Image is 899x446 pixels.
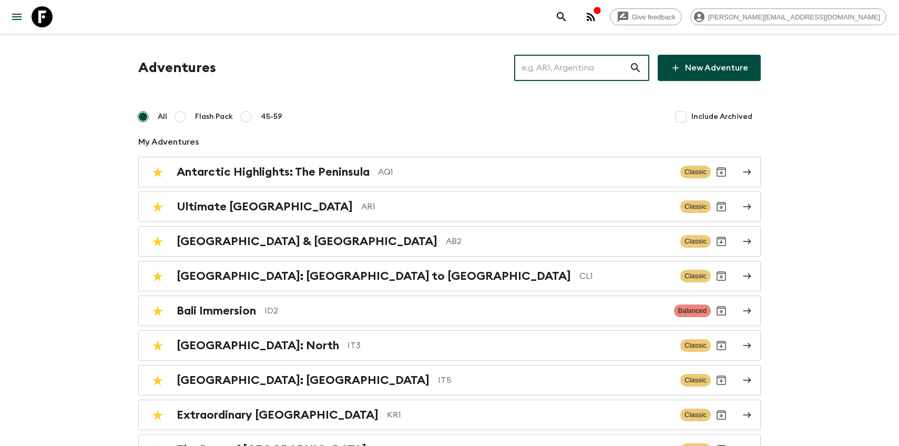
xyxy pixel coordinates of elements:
[177,165,370,179] h2: Antarctic Highlights: The Peninsula
[690,8,886,25] div: [PERSON_NAME][EMAIL_ADDRESS][DOMAIN_NAME]
[674,305,711,317] span: Balanced
[195,111,233,122] span: Flash Pack
[446,235,672,248] p: AB2
[680,339,711,352] span: Classic
[361,200,672,213] p: AR1
[177,339,339,352] h2: [GEOGRAPHIC_DATA]: North
[348,339,672,352] p: IT3
[626,13,681,21] span: Give feedback
[711,231,732,252] button: Archive
[691,111,752,122] span: Include Archived
[610,8,682,25] a: Give feedback
[702,13,886,21] span: [PERSON_NAME][EMAIL_ADDRESS][DOMAIN_NAME]
[177,235,437,248] h2: [GEOGRAPHIC_DATA] & [GEOGRAPHIC_DATA]
[680,235,711,248] span: Classic
[680,200,711,213] span: Classic
[138,296,761,326] a: Bali ImmersionID2BalancedArchive
[138,157,761,187] a: Antarctic Highlights: The PeninsulaAQ1ClassicArchive
[387,409,672,421] p: KR1
[138,57,216,78] h1: Adventures
[264,305,666,317] p: ID2
[158,111,167,122] span: All
[177,304,256,318] h2: Bali Immersion
[514,53,629,83] input: e.g. AR1, Argentina
[6,6,27,27] button: menu
[138,261,761,291] a: [GEOGRAPHIC_DATA]: [GEOGRAPHIC_DATA] to [GEOGRAPHIC_DATA]CL1ClassicArchive
[680,409,711,421] span: Classic
[711,266,732,287] button: Archive
[711,335,732,356] button: Archive
[378,166,672,178] p: AQ1
[177,200,353,214] h2: Ultimate [GEOGRAPHIC_DATA]
[138,400,761,430] a: Extraordinary [GEOGRAPHIC_DATA]KR1ClassicArchive
[138,136,761,148] p: My Adventures
[138,330,761,361] a: [GEOGRAPHIC_DATA]: NorthIT3ClassicArchive
[438,374,672,387] p: IT5
[551,6,572,27] button: search adventures
[711,370,732,391] button: Archive
[177,373,430,387] h2: [GEOGRAPHIC_DATA]: [GEOGRAPHIC_DATA]
[177,269,571,283] h2: [GEOGRAPHIC_DATA]: [GEOGRAPHIC_DATA] to [GEOGRAPHIC_DATA]
[261,111,282,122] span: 45-59
[579,270,672,282] p: CL1
[680,166,711,178] span: Classic
[658,55,761,81] a: New Adventure
[711,404,732,425] button: Archive
[138,191,761,222] a: Ultimate [GEOGRAPHIC_DATA]AR1ClassicArchive
[177,408,379,422] h2: Extraordinary [GEOGRAPHIC_DATA]
[711,196,732,217] button: Archive
[711,161,732,183] button: Archive
[711,300,732,321] button: Archive
[138,365,761,396] a: [GEOGRAPHIC_DATA]: [GEOGRAPHIC_DATA]IT5ClassicArchive
[680,270,711,282] span: Classic
[680,374,711,387] span: Classic
[138,226,761,257] a: [GEOGRAPHIC_DATA] & [GEOGRAPHIC_DATA]AB2ClassicArchive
